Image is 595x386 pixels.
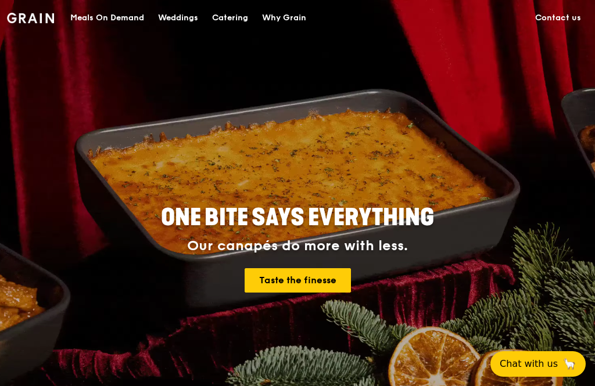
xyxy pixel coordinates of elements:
[161,204,434,232] span: ONE BITE SAYS EVERYTHING
[500,357,558,371] span: Chat with us
[255,1,313,35] a: Why Grain
[490,351,586,377] button: Chat with us🦙
[262,1,306,35] div: Why Grain
[7,13,54,23] img: Grain
[245,268,351,293] a: Taste the finesse
[528,1,588,35] a: Contact us
[562,357,576,371] span: 🦙
[205,1,255,35] a: Catering
[212,1,248,35] div: Catering
[96,238,498,254] div: Our canapés do more with less.
[70,1,144,35] div: Meals On Demand
[151,1,205,35] a: Weddings
[158,1,198,35] div: Weddings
